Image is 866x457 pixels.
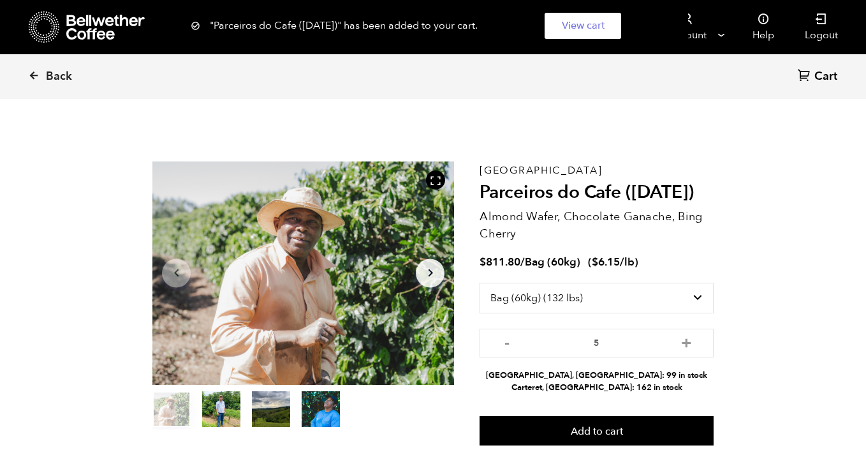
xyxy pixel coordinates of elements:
span: Cart [814,69,837,84]
span: / [520,255,525,269]
a: Cart [798,68,840,86]
p: Almond Wafer, Chocolate Ganache, Bing Cherry [480,208,714,243]
bdi: 811.80 [480,255,520,269]
span: $ [480,255,486,269]
li: Carteret, [GEOGRAPHIC_DATA]: 162 in stock [480,382,714,394]
div: "Parceiros do Cafe ([DATE])" has been added to your cart. [191,13,675,39]
span: /lb [620,255,635,269]
a: View cart [545,13,621,39]
h2: Parceiros do Cafe ([DATE]) [480,182,714,204]
span: ( ) [588,255,638,269]
span: $ [592,255,598,269]
span: Bag (60kg) [525,255,580,269]
button: - [499,335,515,348]
span: Back [46,69,72,84]
button: Add to cart [480,416,714,446]
bdi: 6.15 [592,255,620,269]
li: [GEOGRAPHIC_DATA], [GEOGRAPHIC_DATA]: 99 in stock [480,370,714,382]
button: + [679,335,694,348]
